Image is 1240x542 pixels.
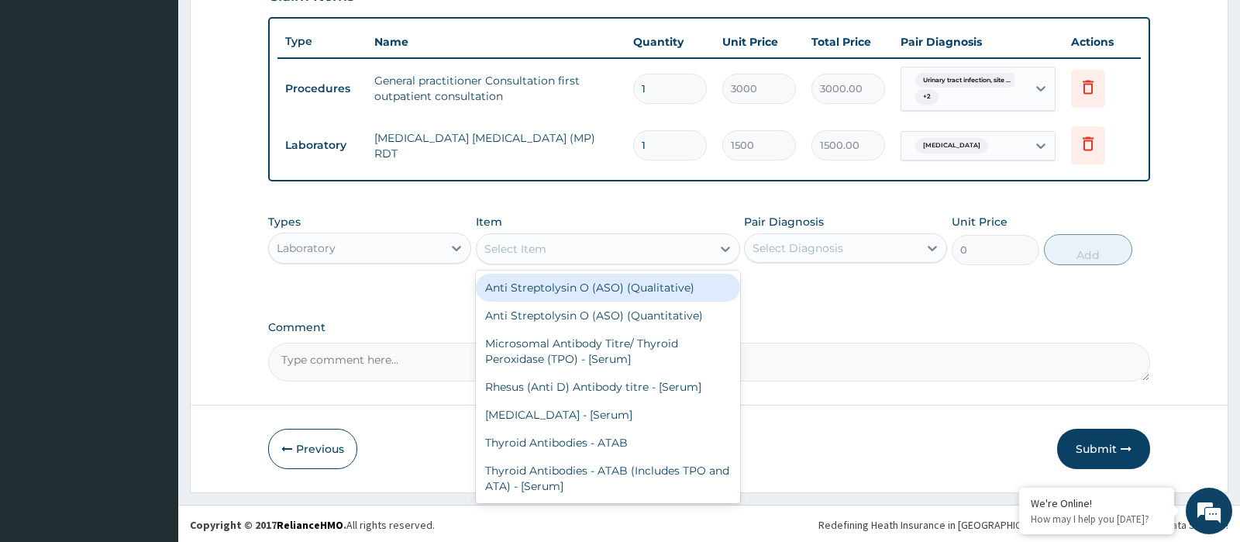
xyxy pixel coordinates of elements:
div: Rhesus (Anti D) Antibody titre - [Serum] [476,373,740,401]
label: Comment [268,321,1149,334]
button: Add [1044,234,1132,265]
th: Actions [1063,26,1141,57]
label: Unit Price [952,214,1007,230]
div: Select Item [484,241,546,257]
th: Quantity [625,26,715,57]
span: [MEDICAL_DATA] [915,138,988,154]
th: Name [367,26,625,57]
button: Submit [1057,429,1150,469]
th: Total Price [804,26,893,57]
span: We're online! [90,168,214,325]
div: We're Online! [1031,496,1162,510]
label: Types [268,216,301,229]
div: Anti Streptolysin O (ASO) (Qualitative) [476,274,740,302]
div: Select Diagnosis [753,240,843,256]
strong: Copyright © 2017 . [190,518,346,532]
textarea: Type your message and hit 'Enter' [8,370,295,424]
div: Microsomal Antibody Titre/ Thyroid Peroxidase (TPO) - [Serum] [476,330,740,373]
div: Laboratory [277,240,336,256]
th: Pair Diagnosis [893,26,1063,57]
button: Previous [268,429,357,469]
div: [MEDICAL_DATA] - [Serum] [476,401,740,429]
span: + 2 [915,89,939,105]
a: RelianceHMO [277,518,343,532]
th: Unit Price [715,26,804,57]
img: d_794563401_company_1708531726252_794563401 [29,78,63,116]
p: How may I help you today? [1031,513,1162,526]
td: Procedures [277,74,367,103]
div: Minimize live chat window [254,8,291,45]
div: Redefining Heath Insurance in [GEOGRAPHIC_DATA] using Telemedicine and Data Science! [818,517,1228,533]
div: Thyroid Antibodies - ATAB [476,429,740,457]
span: Urinary tract infection, site ... [915,73,1018,88]
td: General practitioner Consultation first outpatient consultation [367,65,625,112]
td: Laboratory [277,131,367,160]
div: Chat with us now [81,87,260,107]
td: [MEDICAL_DATA] [MEDICAL_DATA] (MP) RDT [367,123,625,169]
label: Item [476,214,502,230]
div: Anti Streptolysin O (ASO) (Quantitative) [476,302,740,330]
div: Thyroid Antibodies - ATAB (Includes TPO and ATA) - [Serum] [476,457,740,500]
th: Type [277,27,367,56]
label: Pair Diagnosis [744,214,824,230]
